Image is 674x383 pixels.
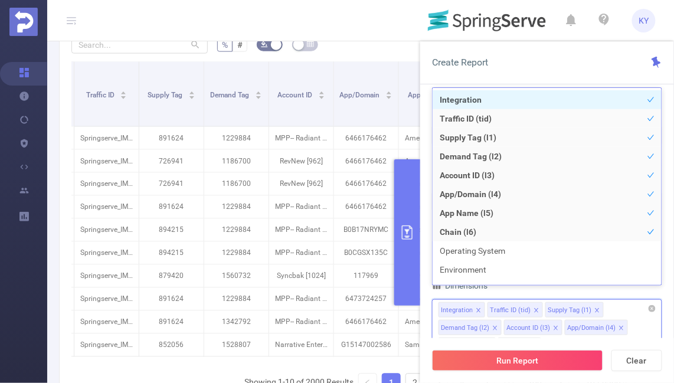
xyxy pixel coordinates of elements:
[237,40,243,50] span: #
[487,302,543,317] li: Traffic ID (tid)
[433,166,662,185] li: Account ID (l3)
[647,266,655,273] i: icon: check
[261,41,268,48] i: icon: bg-colors
[399,127,463,149] p: America Nu Network
[534,307,539,315] i: icon: close
[498,338,541,353] li: Chain (l6)
[432,350,603,371] button: Run Report
[188,94,195,98] i: icon: caret-down
[553,325,559,332] i: icon: close
[269,288,333,310] p: MPP-- Radiant Technologies [2040]
[204,334,269,356] p: 1528807
[188,90,195,93] i: icon: caret-up
[269,196,333,218] p: MPP-- Radiant Technologies [2040]
[490,303,531,318] div: Traffic ID (tid)
[318,94,325,98] i: icon: caret-down
[334,311,398,333] p: 6466176462
[256,90,262,93] i: icon: caret-up
[506,320,550,336] div: Account ID (l3)
[148,91,184,99] span: Supply Tag
[74,150,139,172] p: Springserve_IMG_CTV
[120,90,127,97] div: Sort
[334,242,398,264] p: B0CGSX135C
[340,91,382,99] span: App/Domain
[334,196,398,218] p: 6466176462
[504,320,562,335] li: Account ID (l3)
[277,91,314,99] span: Account ID
[204,127,269,149] p: 1229884
[204,242,269,264] p: 1229884
[334,288,398,310] p: 6473724257
[476,307,482,315] i: icon: close
[334,334,398,356] p: G15147002586
[74,219,139,241] p: Springserve_IMG_CTV
[386,90,392,93] i: icon: caret-up
[433,279,662,298] li: Browser
[269,219,333,241] p: MPP-- Radiant Technologies [2040]
[9,8,38,36] img: Protected Media
[334,219,398,241] p: B0B17NRYMC
[433,109,662,128] li: Traffic ID (tid)
[204,288,269,310] p: 1229884
[139,127,204,149] p: 891624
[619,325,624,332] i: icon: close
[647,209,655,217] i: icon: check
[188,90,195,97] div: Sort
[74,288,139,310] p: Springserve_IMG_CTV
[74,173,139,195] p: Springserve_IMG_CTV
[545,302,604,317] li: Supply Tag (l1)
[307,41,314,48] i: icon: table
[385,90,392,97] div: Sort
[139,150,204,172] p: 726941
[492,325,498,332] i: icon: close
[548,303,591,318] div: Supply Tag (l1)
[269,311,333,333] p: MPP-- Radiant Technologies [2040]
[120,94,127,98] i: icon: caret-down
[433,147,662,166] li: Demand Tag (l2)
[639,9,649,32] span: KY
[139,173,204,195] p: 726941
[647,134,655,141] i: icon: check
[433,222,662,241] li: Chain (l6)
[432,281,487,290] span: Dimensions
[204,311,269,333] p: 1342792
[441,320,489,336] div: Demand Tag (l2)
[334,265,398,287] p: 117969
[408,91,443,99] span: App Name
[439,338,496,353] li: App Name (l5)
[611,350,662,371] button: Clear
[139,196,204,218] p: 891624
[74,334,139,356] p: Springserve_IMG_CTV
[439,302,485,317] li: Integration
[399,334,463,356] p: Samsung TV Plus
[269,173,333,195] p: RevNew [962]
[71,35,208,54] input: Search...
[647,153,655,160] i: icon: check
[269,334,333,356] p: Narrative Entertainment [2195]
[334,127,398,149] p: 6466176462
[594,307,600,315] i: icon: close
[433,204,662,222] li: App Name (l5)
[139,288,204,310] p: 891624
[204,196,269,218] p: 1229884
[399,311,463,333] p: America Nu Network
[204,150,269,172] p: 1186700
[647,96,655,103] i: icon: check
[74,196,139,218] p: Springserve_IMG_CTV
[204,173,269,195] p: 1186700
[204,265,269,287] p: 1560732
[120,90,127,93] i: icon: caret-up
[334,173,398,195] p: 6466176462
[204,219,269,241] p: 1229884
[211,91,251,99] span: Demand Tag
[74,242,139,264] p: Springserve_IMG_CTV
[139,311,204,333] p: 891624
[433,128,662,147] li: Supply Tag (l1)
[139,219,204,241] p: 894215
[139,242,204,264] p: 894215
[433,185,662,204] li: App/Domain (l4)
[647,172,655,179] i: icon: check
[334,150,398,172] p: 6466176462
[647,228,655,235] i: icon: check
[318,90,325,97] div: Sort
